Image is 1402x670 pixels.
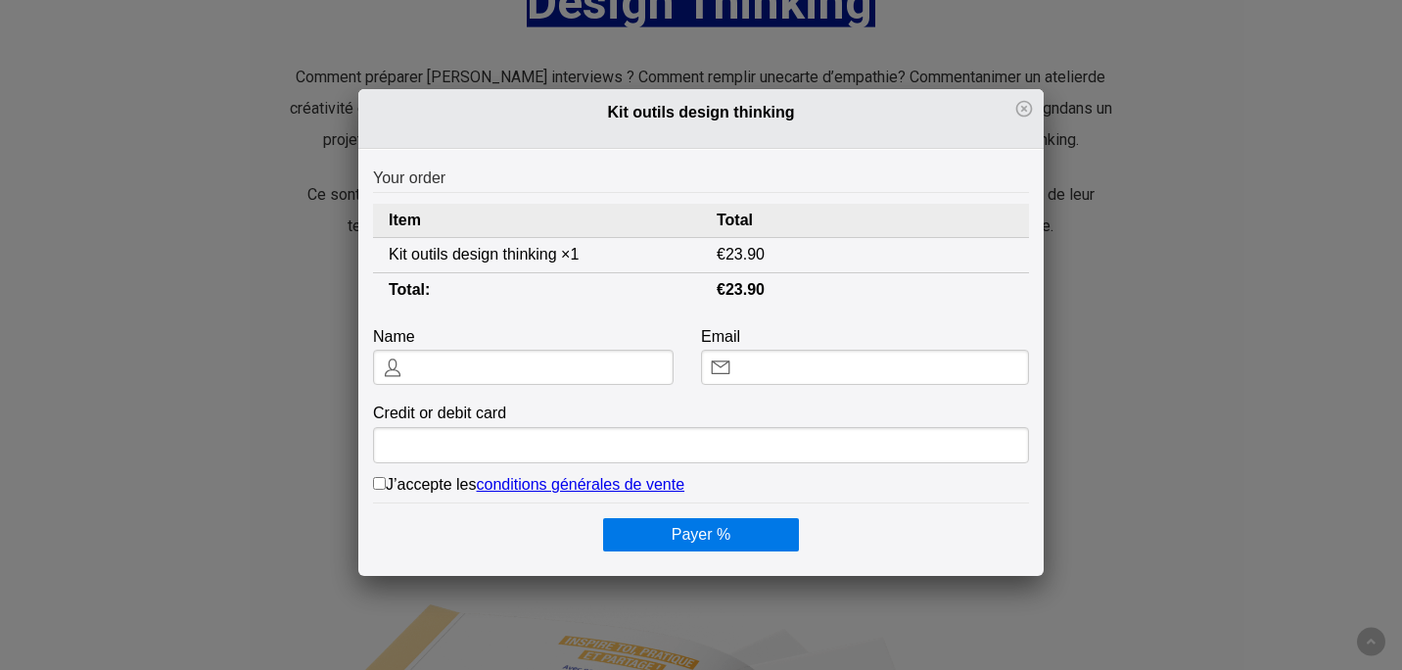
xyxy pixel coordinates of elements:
[373,204,701,238] th: Item
[701,204,1029,238] th: Total
[570,246,579,263] span: 1
[384,436,1019,455] iframe: Cadre de saisie sécurisé pour le paiement par carte
[389,281,430,298] strong: Total:
[373,405,1029,422] label: Credit or debit card
[717,246,765,263] span: €23.90
[373,238,701,272] td: Kit outils design thinking ×
[373,477,386,490] input: J’accepte lesconditions générales de vente
[477,476,685,493] a: conditions générales de vente
[603,518,799,551] button: Payer %
[701,328,1029,346] label: Email
[717,281,765,298] span: €23.90
[373,476,1029,494] label: J’accepte les
[373,328,674,346] label: Name
[1014,99,1034,119] span: Close
[373,165,1029,193] legend: Your order
[358,89,1044,121] div: Kit outils design thinking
